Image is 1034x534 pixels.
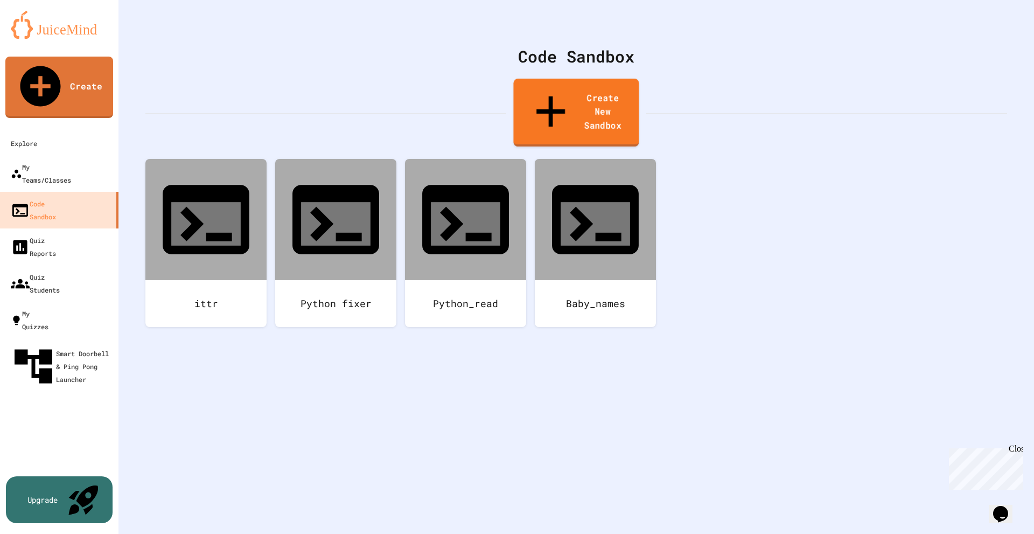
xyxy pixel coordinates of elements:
a: Python fixer [275,159,396,327]
div: ittr [145,280,267,327]
iframe: chat widget [989,491,1023,523]
a: Create New Sandbox [514,79,639,147]
div: Python fixer [275,280,396,327]
div: Explore [11,137,37,150]
div: Quiz Students [11,271,60,296]
iframe: chat widget [945,444,1023,490]
div: Chat with us now!Close [4,4,74,68]
div: Quiz Reports [11,234,56,260]
div: My Teams/Classes [11,161,71,186]
div: Code Sandbox [145,44,1007,68]
div: My Quizzes [11,307,48,333]
a: Create [5,57,113,118]
img: logo-orange.svg [11,11,108,39]
div: Upgrade [27,494,58,505]
a: ittr [145,159,267,327]
a: Python_read [405,159,526,327]
div: Smart Doorbell & Ping Pong Launcher [11,344,114,389]
div: Baby_names [535,280,656,327]
div: Python_read [405,280,526,327]
a: Baby_names [535,159,656,327]
div: Code Sandbox [11,197,56,223]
